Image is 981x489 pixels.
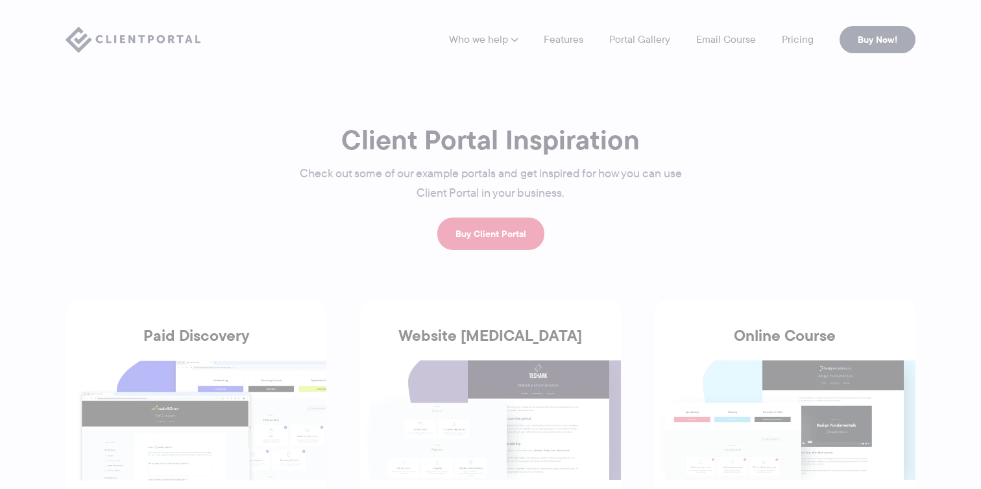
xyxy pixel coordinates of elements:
[544,34,583,45] a: Features
[437,218,544,250] a: Buy Client Portal
[655,327,915,360] h3: Online Course
[609,34,670,45] a: Portal Gallery
[696,34,756,45] a: Email Course
[360,327,621,360] h3: Website [MEDICAL_DATA]
[273,123,708,157] h1: Client Portal Inspiration
[449,34,518,45] a: Who we help
[273,164,708,203] p: Check out some of our example portals and get inspired for how you can use Client Portal in your ...
[782,34,814,45] a: Pricing
[840,26,915,53] a: Buy Now!
[66,327,326,360] h3: Paid Discovery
